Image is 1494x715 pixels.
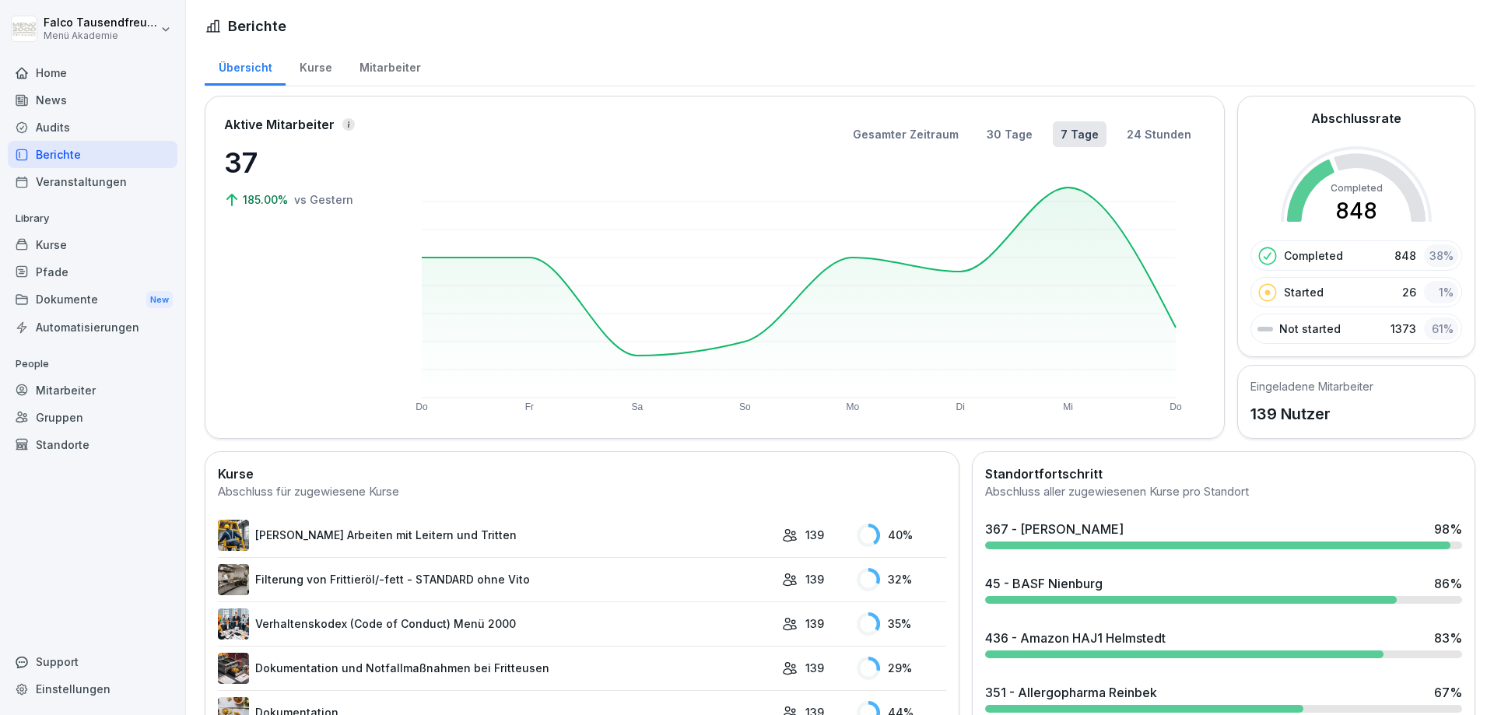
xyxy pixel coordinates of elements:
a: Filterung von Frittieröl/-fett - STANDARD ohne Vito [218,564,774,595]
a: 436 - Amazon HAJ1 Helmstedt83% [979,622,1468,664]
p: Completed [1284,247,1343,264]
div: 83 % [1434,629,1462,647]
a: Übersicht [205,46,286,86]
button: 7 Tage [1053,121,1106,147]
h2: Kurse [218,464,946,483]
a: Dokumentation und Notfallmaßnahmen bei Fritteusen [218,653,774,684]
a: News [8,86,177,114]
div: Abschluss für zugewiesene Kurse [218,483,946,501]
a: Automatisierungen [8,314,177,341]
a: DokumenteNew [8,286,177,314]
text: Do [416,401,428,412]
p: Library [8,206,177,231]
a: Einstellungen [8,675,177,703]
div: 351 - Allergopharma Reinbek [985,683,1157,702]
a: Pfade [8,258,177,286]
p: vs Gestern [294,191,353,208]
a: Standorte [8,431,177,458]
img: lnrteyew03wyeg2dvomajll7.png [218,564,249,595]
h2: Abschlussrate [1311,109,1401,128]
a: Verhaltenskodex (Code of Conduct) Menü 2000 [218,608,774,640]
text: Di [956,401,964,412]
div: 67 % [1434,683,1462,702]
p: 139 [805,571,824,587]
p: 139 Nutzer [1250,402,1373,426]
a: 45 - BASF Nienburg86% [979,568,1468,610]
div: 45 - BASF Nienburg [985,574,1103,593]
p: Started [1284,284,1324,300]
text: Do [1170,401,1182,412]
text: So [739,401,751,412]
a: 367 - [PERSON_NAME]98% [979,513,1468,556]
img: t30obnioake0y3p0okzoia1o.png [218,653,249,684]
img: hh3kvobgi93e94d22i1c6810.png [218,608,249,640]
p: Not started [1279,321,1341,337]
text: Mo [846,401,859,412]
p: 139 [805,615,824,632]
p: 1373 [1391,321,1416,337]
a: Gruppen [8,404,177,431]
text: Fr [525,401,534,412]
text: Sa [632,401,644,412]
button: 24 Stunden [1119,121,1199,147]
img: v7bxruicv7vvt4ltkcopmkzf.png [218,520,249,551]
p: 848 [1394,247,1416,264]
p: 185.00% [243,191,291,208]
div: 436 - Amazon HAJ1 Helmstedt [985,629,1166,647]
div: Abschluss aller zugewiesenen Kurse pro Standort [985,483,1462,501]
a: Audits [8,114,177,141]
div: Support [8,648,177,675]
a: Kurse [8,231,177,258]
div: New [146,291,173,309]
a: Veranstaltungen [8,168,177,195]
p: People [8,352,177,377]
div: 35 % [857,612,946,636]
p: 139 [805,660,824,676]
p: 37 [224,142,380,184]
div: 1 % [1424,281,1458,303]
text: Mi [1063,401,1073,412]
p: Aktive Mitarbeiter [224,115,335,134]
div: 86 % [1434,574,1462,593]
h2: Standortfortschritt [985,464,1462,483]
p: Menü Akademie [44,30,157,41]
div: 40 % [857,524,946,547]
p: 139 [805,527,824,543]
button: 30 Tage [979,121,1040,147]
h5: Eingeladene Mitarbeiter [1250,378,1373,394]
a: Kurse [286,46,345,86]
div: Dokumente [8,286,177,314]
div: 61 % [1424,317,1458,340]
a: Mitarbeiter [345,46,434,86]
p: 26 [1402,284,1416,300]
div: 38 % [1424,244,1458,267]
div: 98 % [1434,520,1462,538]
a: Berichte [8,141,177,168]
div: 29 % [857,657,946,680]
p: Falco Tausendfreund [44,16,157,30]
a: [PERSON_NAME] Arbeiten mit Leitern und Tritten [218,520,774,551]
h1: Berichte [228,16,286,37]
button: Gesamter Zeitraum [845,121,966,147]
a: Home [8,59,177,86]
div: 32 % [857,568,946,591]
div: 367 - [PERSON_NAME] [985,520,1124,538]
a: Mitarbeiter [8,377,177,404]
